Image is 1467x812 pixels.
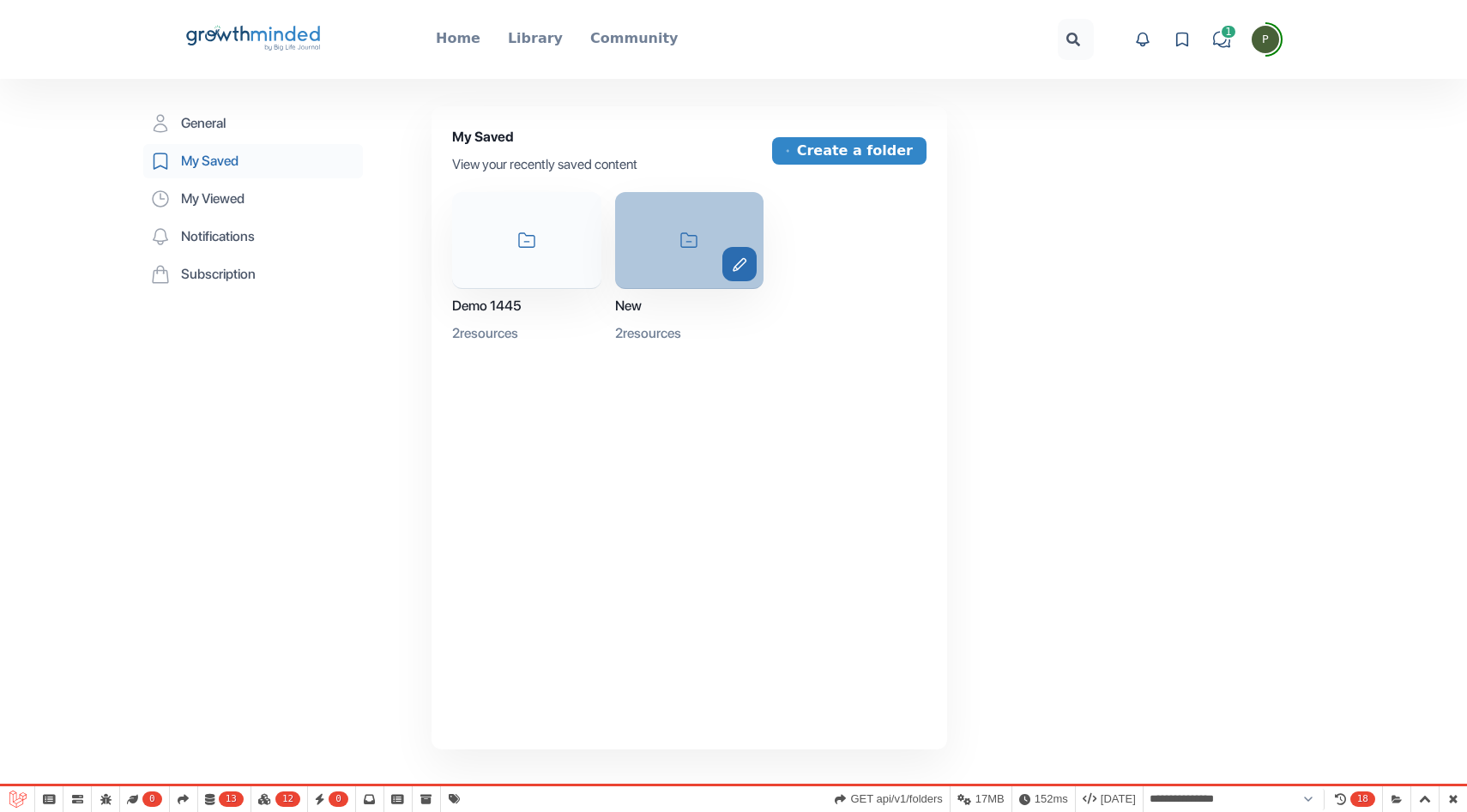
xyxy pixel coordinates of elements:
span: 12 [275,791,300,807]
span: 1 [1220,24,1237,39]
div: 2 resources [452,323,601,344]
span: 18 [1350,791,1375,807]
div: 2 resources [615,323,764,344]
div: Progessional [1262,34,1269,45]
p: Community [590,28,678,49]
a: General [143,106,363,141]
button: Progessional [1252,26,1279,53]
a: Library [508,28,563,51]
div: Demo 1445 [452,296,601,316]
a: My Saved [143,144,363,178]
a: Community [590,28,678,51]
a: Subscription [143,257,363,292]
div: My Saved [452,127,637,147]
p: Home [436,28,480,49]
span: 0 [329,791,348,807]
a: 1 [1209,27,1235,52]
a: My Viewed [143,182,363,216]
span: 13 [219,791,244,807]
p: View your recently saved content [452,154,637,175]
p: Library [508,28,563,49]
a: Home [436,28,480,51]
button: Create a folder [772,137,927,165]
span: 0 [142,791,162,807]
div: New [615,296,764,316]
a: Notifications [143,220,363,254]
